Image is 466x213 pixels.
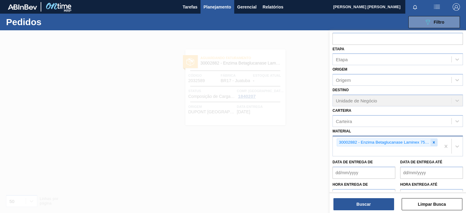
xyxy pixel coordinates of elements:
[263,3,283,11] span: Relatórios
[333,47,344,51] label: Etapa
[333,160,373,164] label: Data de Entrega de
[433,3,441,11] img: userActions
[237,3,257,11] span: Gerencial
[8,4,37,10] img: TNhmsLtSVTkK8tSr43FrP2fwEKptu5GPRR3wAAAABJRU5ErkJggg==
[400,160,442,164] label: Data de Entrega até
[333,88,349,92] label: Destino
[6,18,93,25] h1: Pedidos
[434,20,444,25] span: Filtro
[336,118,352,124] div: Carteira
[336,57,348,62] div: Etapa
[337,139,431,146] div: 30002882 - Enzima Betaglucanase Laminex 750 Termoes
[333,67,347,72] label: Origem
[453,3,460,11] img: Logout
[405,3,425,11] button: Notificações
[333,180,395,189] label: Hora entrega de
[400,180,463,189] label: Hora entrega até
[333,167,395,179] input: dd/mm/yyyy
[408,16,460,28] button: Filtro
[204,3,231,11] span: Planejamento
[400,167,463,179] input: dd/mm/yyyy
[333,129,351,133] label: Material
[183,3,198,11] span: Tarefas
[336,78,351,83] div: Origem
[333,108,351,113] label: Carteira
